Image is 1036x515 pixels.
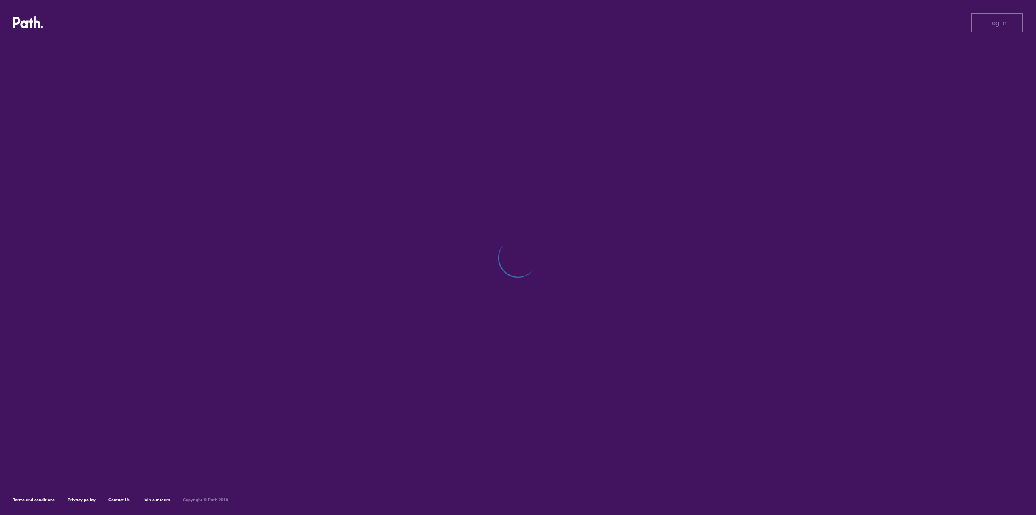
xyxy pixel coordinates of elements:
[971,13,1023,32] button: Log in
[68,497,96,502] a: Privacy policy
[108,497,130,502] a: Contact Us
[183,498,228,502] h6: Copyright © Path 2018
[143,497,170,502] a: Join our team
[988,19,1006,26] span: Log in
[13,497,55,502] a: Terms and conditions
